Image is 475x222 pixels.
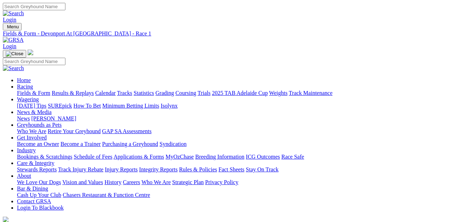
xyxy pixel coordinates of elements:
a: How To Bet [74,103,101,109]
a: Home [17,77,31,83]
a: Become an Owner [17,141,59,147]
a: Cash Up Your Club [17,192,61,198]
a: Applications & Forms [114,154,164,160]
a: 2025 TAB Adelaide Cup [212,90,268,96]
a: Fields & Form - Devonport At [GEOGRAPHIC_DATA] - Race 1 [3,30,472,37]
a: Syndication [160,141,186,147]
a: Login [3,17,16,23]
a: Login [3,43,16,49]
a: Care & Integrity [17,160,54,166]
input: Search [3,58,65,65]
a: Retire Your Greyhound [48,128,101,134]
input: Search [3,3,65,10]
a: Vision and Values [62,179,103,185]
a: Become a Trainer [60,141,101,147]
a: Calendar [95,90,116,96]
img: Search [3,10,24,17]
a: Contact GRSA [17,198,51,204]
img: Search [3,65,24,72]
a: Minimum Betting Limits [102,103,159,109]
a: Login To Blackbook [17,205,64,211]
a: History [104,179,121,185]
a: Breeding Information [195,154,244,160]
a: Coursing [175,90,196,96]
a: Purchasing a Greyhound [102,141,158,147]
div: Bar & Dining [17,192,472,198]
a: Bar & Dining [17,186,48,192]
a: Greyhounds as Pets [17,122,62,128]
a: Strategic Plan [172,179,204,185]
a: Stay On Track [246,166,278,172]
div: Racing [17,90,472,96]
a: Injury Reports [105,166,138,172]
div: Care & Integrity [17,166,472,173]
div: News & Media [17,115,472,122]
a: Race Safe [281,154,304,160]
div: Get Involved [17,141,472,147]
a: We Love Our Dogs [17,179,61,185]
button: Toggle navigation [3,50,26,58]
a: Statistics [134,90,154,96]
a: Trials [197,90,210,96]
a: MyOzChase [166,154,194,160]
a: Results & Replays [52,90,94,96]
a: Integrity Reports [139,166,178,172]
a: Grading [156,90,174,96]
a: Schedule of Fees [74,154,112,160]
a: Privacy Policy [205,179,238,185]
a: Stewards Reports [17,166,57,172]
a: Weights [269,90,288,96]
a: Fact Sheets [219,166,244,172]
a: SUREpick [48,103,72,109]
div: About [17,179,472,186]
a: News [17,115,30,121]
a: Tracks [117,90,132,96]
a: Track Maintenance [289,90,332,96]
a: Bookings & Scratchings [17,154,72,160]
a: Careers [123,179,140,185]
a: Rules & Policies [179,166,217,172]
a: Who We Are [141,179,171,185]
a: Wagering [17,96,39,102]
a: [DATE] Tips [17,103,46,109]
a: Isolynx [161,103,178,109]
a: Fields & Form [17,90,50,96]
a: News & Media [17,109,52,115]
button: Toggle navigation [3,23,22,30]
a: [PERSON_NAME] [31,115,76,121]
a: Industry [17,147,36,153]
a: About [17,173,31,179]
span: Menu [7,24,19,29]
img: logo-grsa-white.png [28,50,33,55]
img: GRSA [3,37,24,43]
a: Track Injury Rebate [58,166,103,172]
a: Chasers Restaurant & Function Centre [63,192,150,198]
div: Industry [17,154,472,160]
a: Racing [17,84,33,90]
div: Wagering [17,103,472,109]
img: Close [6,51,23,57]
a: GAP SA Assessments [102,128,152,134]
a: ICG Outcomes [246,154,280,160]
div: Greyhounds as Pets [17,128,472,135]
a: Who We Are [17,128,46,134]
a: Get Involved [17,135,47,141]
